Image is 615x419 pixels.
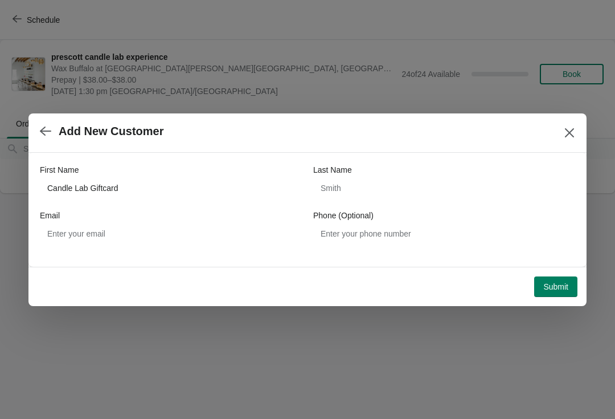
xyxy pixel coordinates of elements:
input: Enter your email [40,223,302,244]
input: Smith [313,178,575,198]
button: Close [559,123,580,143]
label: First Name [40,164,79,176]
input: John [40,178,302,198]
span: Submit [543,282,568,291]
button: Submit [534,276,577,297]
label: Last Name [313,164,352,176]
label: Phone (Optional) [313,210,374,221]
label: Email [40,210,60,221]
h2: Add New Customer [59,125,163,138]
input: Enter your phone number [313,223,575,244]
